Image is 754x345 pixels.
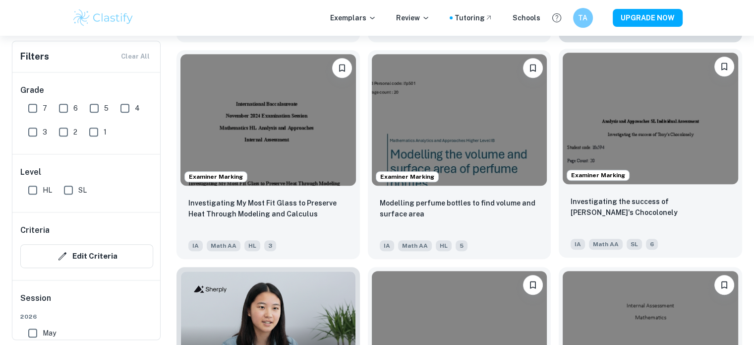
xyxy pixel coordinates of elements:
button: Bookmark [523,275,543,295]
p: Investigating the success of Tony's Chocolonely [571,196,730,218]
img: Clastify logo [72,8,135,28]
span: 2 [73,127,77,138]
span: HL [436,240,452,251]
span: 4 [135,103,140,114]
h6: Grade [20,84,153,96]
span: Math AA [207,240,240,251]
button: TA [573,8,593,28]
p: Exemplars [330,12,376,23]
p: Investigating My Most Fit Glass to Preserve Heat Through Modeling and Calculus [188,198,348,219]
h6: Filters [20,50,49,64]
img: Math AA IA example thumbnail: Investigating My Most Fit Glass to Prese [180,54,356,186]
span: SL [627,239,642,250]
a: Tutoring [455,12,493,23]
span: 3 [43,127,47,138]
span: IA [571,239,585,250]
h6: Criteria [20,224,50,236]
span: HL [244,240,260,251]
span: Math AA [589,239,623,250]
button: Bookmark [714,57,734,76]
span: Examiner Marking [567,171,629,180]
button: Edit Criteria [20,244,153,268]
button: Bookmark [332,58,352,78]
span: 3 [264,240,276,251]
span: SL [78,185,87,196]
img: Math AA IA example thumbnail: Modelling perfume bottles to find volume [372,54,547,186]
span: 2026 [20,312,153,321]
button: UPGRADE NOW [613,9,683,27]
span: IA [188,240,203,251]
img: Math AA IA example thumbnail: Investigating the success of Tony's Choc [563,53,738,184]
span: 7 [43,103,47,114]
h6: Session [20,292,153,312]
p: Review [396,12,430,23]
span: May [43,328,56,339]
button: Help and Feedback [548,9,565,26]
span: Math AA [398,240,432,251]
span: 6 [646,239,658,250]
a: Schools [513,12,540,23]
h6: TA [577,12,588,23]
p: Modelling perfume bottles to find volume and surface area [380,198,539,219]
h6: Level [20,166,153,178]
span: Examiner Marking [185,172,247,181]
span: IA [380,240,394,251]
span: 1 [104,127,107,138]
span: Examiner Marking [376,172,438,181]
span: 5 [104,103,109,114]
a: Examiner MarkingBookmarkInvestigating My Most Fit Glass to Preserve Heat Through Modeling and Cal... [176,50,360,259]
button: Bookmark [714,275,734,295]
span: 5 [456,240,467,251]
a: Examiner MarkingBookmarkModelling perfume bottles to find volume and surface areaIAMath AAHL5 [368,50,551,259]
button: Bookmark [523,58,543,78]
span: HL [43,185,52,196]
a: Examiner MarkingBookmarkInvestigating the success of Tony's ChocolonelyIAMath AASL6 [559,50,742,259]
span: 6 [73,103,78,114]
